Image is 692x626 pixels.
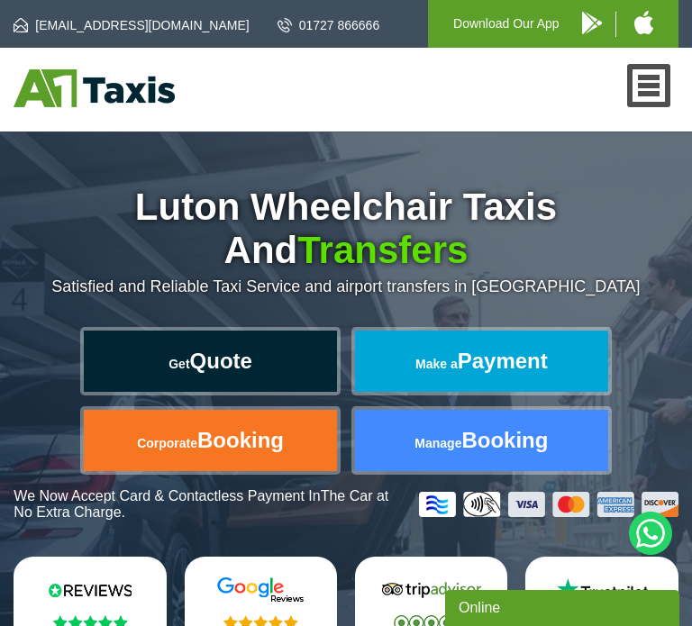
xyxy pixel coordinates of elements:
[355,410,608,471] a: ManageBooking
[445,586,683,626] iframe: chat widget
[14,186,678,272] h1: Luton Wheelchair Taxis And
[36,576,144,603] img: Reviews.io
[627,64,671,107] a: Nav
[355,331,608,392] a: Make aPayment
[453,13,560,35] p: Download Our App
[168,357,189,371] span: Get
[84,410,337,471] a: CorporateBooking
[634,11,653,34] img: A1 Taxis iPhone App
[137,436,197,450] span: Corporate
[297,229,468,271] span: Transfers
[14,16,249,34] a: [EMAIL_ADDRESS][DOMAIN_NAME]
[414,436,461,450] span: Manage
[14,488,405,521] p: We Now Accept Card & Contactless Payment In
[14,69,175,107] img: A1 Taxis St Albans LTD
[278,16,380,34] a: 01727 866666
[14,488,388,520] span: The Car at No Extra Charge.
[378,576,486,603] img: Tripadvisor
[206,576,314,603] img: Google
[419,492,678,517] img: Credit And Debit Cards
[14,277,678,296] p: Satisfied and Reliable Taxi Service and airport transfers in [GEOGRAPHIC_DATA]
[582,12,602,34] img: A1 Taxis Android App
[415,357,458,371] span: Make a
[548,576,656,603] img: Trustpilot
[84,331,337,392] a: GetQuote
